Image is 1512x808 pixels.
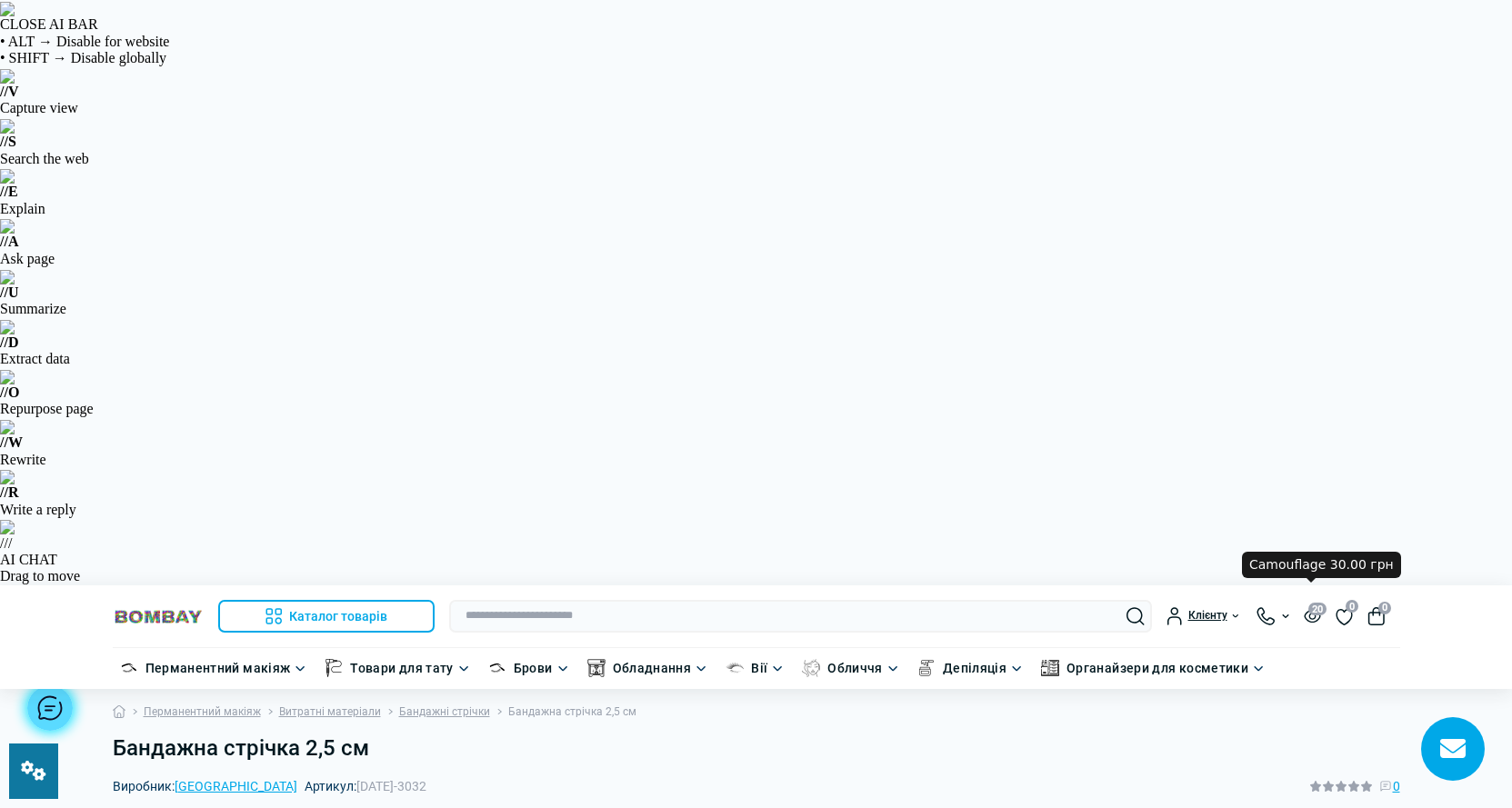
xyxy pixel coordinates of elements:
[1336,605,1353,625] a: 0
[1304,608,1321,623] button: 20
[1367,607,1386,625] button: 0
[279,703,381,721] a: Витратні матеріали
[751,658,767,678] a: Вії
[514,658,553,678] a: Брови
[113,735,1400,762] h1: Бандажна стрічка 2,5 см
[488,659,506,677] img: Брови
[726,659,744,677] img: Вії
[802,659,820,677] img: Обличчя
[325,659,343,677] img: Товари для тату
[1393,776,1400,796] span: 0
[144,703,261,721] a: Перманентний макіяж
[1308,603,1327,615] span: 20
[490,703,636,721] li: Бандажна стрічка 2,5 см
[305,780,426,793] span: Артикул:
[1378,602,1391,614] span: 0
[1041,659,1059,677] img: Органайзери для косметики
[1126,607,1145,625] button: Search
[113,608,204,625] img: BOMBAY
[1066,658,1248,678] a: Органайзери для косметики
[587,659,606,677] img: Обладнання
[827,658,883,678] a: Обличчя
[356,779,426,793] span: [DATE]-3032
[1346,600,1358,613] span: 0
[175,779,297,793] a: [GEOGRAPHIC_DATA]
[218,600,435,633] button: Каталог товарів
[350,658,453,678] a: Товари для тату
[113,780,297,793] span: Виробник:
[120,659,138,677] img: Перманентний макіяж
[613,658,692,678] a: Обладнання
[113,689,1400,735] nav: breadcrumb
[917,659,936,677] img: Депіляція
[399,703,490,721] a: Бандажні стрічки
[943,658,1006,678] a: Депіляція
[145,658,291,678] a: Перманентний макіяж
